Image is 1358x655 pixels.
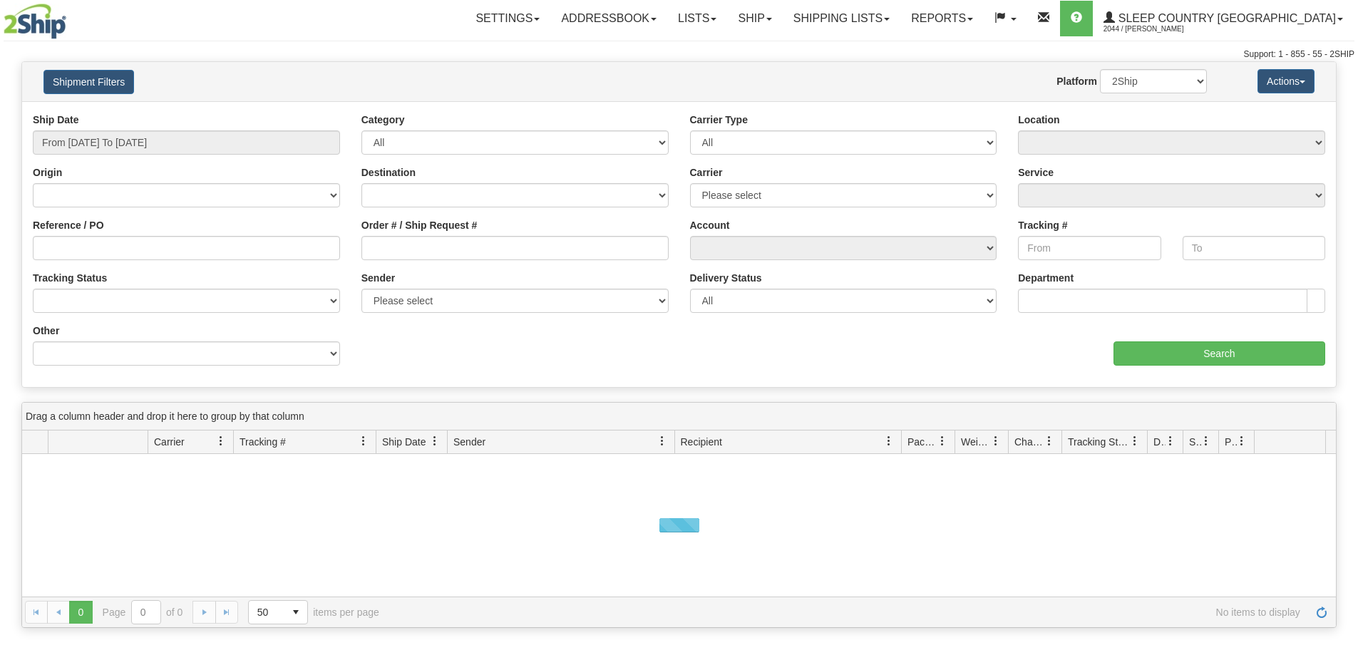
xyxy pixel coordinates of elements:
input: Search [1113,341,1325,366]
span: 50 [257,605,276,619]
span: Delivery Status [1153,435,1166,449]
span: 2044 / [PERSON_NAME] [1104,22,1210,36]
button: Shipment Filters [43,70,134,94]
span: Tracking Status [1068,435,1130,449]
span: Pickup Status [1225,435,1237,449]
label: Category [361,113,405,127]
a: Reports [900,1,984,36]
span: Sender [453,435,485,449]
a: Lists [667,1,727,36]
label: Tracking Status [33,271,107,285]
span: Shipment Issues [1189,435,1201,449]
div: grid grouping header [22,403,1336,430]
a: Packages filter column settings [930,429,955,453]
a: Pickup Status filter column settings [1230,429,1254,453]
iframe: chat widget [1325,254,1357,400]
label: Reference / PO [33,218,104,232]
label: Destination [361,165,416,180]
span: Packages [907,435,937,449]
a: Delivery Status filter column settings [1158,429,1183,453]
a: Ship [727,1,782,36]
input: To [1183,236,1325,260]
a: Shipping lists [783,1,900,36]
label: Sender [361,271,395,285]
label: Order # / Ship Request # [361,218,478,232]
a: Tracking Status filter column settings [1123,429,1147,453]
span: Page 0 [69,601,92,624]
button: Actions [1257,69,1315,93]
a: Weight filter column settings [984,429,1008,453]
a: Tracking # filter column settings [351,429,376,453]
a: Sleep Country [GEOGRAPHIC_DATA] 2044 / [PERSON_NAME] [1093,1,1354,36]
a: Addressbook [550,1,667,36]
span: select [284,601,307,624]
label: Carrier Type [690,113,748,127]
label: Carrier [690,165,723,180]
label: Other [33,324,59,338]
label: Location [1018,113,1059,127]
span: Sleep Country [GEOGRAPHIC_DATA] [1115,12,1336,24]
span: Page sizes drop down [248,600,308,624]
a: Shipment Issues filter column settings [1194,429,1218,453]
label: Platform [1056,74,1097,88]
a: Charge filter column settings [1037,429,1061,453]
a: Sender filter column settings [650,429,674,453]
label: Origin [33,165,62,180]
label: Account [690,218,730,232]
img: logo2044.jpg [4,4,66,39]
a: Refresh [1310,601,1333,624]
a: Settings [465,1,550,36]
label: Department [1018,271,1074,285]
span: items per page [248,600,379,624]
span: Weight [961,435,991,449]
span: Recipient [681,435,722,449]
span: Page of 0 [103,600,183,624]
label: Tracking # [1018,218,1067,232]
label: Service [1018,165,1054,180]
div: Support: 1 - 855 - 55 - 2SHIP [4,48,1354,61]
label: Delivery Status [690,271,762,285]
label: Ship Date [33,113,79,127]
span: Carrier [154,435,185,449]
a: Recipient filter column settings [877,429,901,453]
a: Carrier filter column settings [209,429,233,453]
span: Charge [1014,435,1044,449]
span: Ship Date [382,435,426,449]
span: Tracking # [240,435,286,449]
a: Ship Date filter column settings [423,429,447,453]
span: No items to display [399,607,1300,618]
input: From [1018,236,1161,260]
